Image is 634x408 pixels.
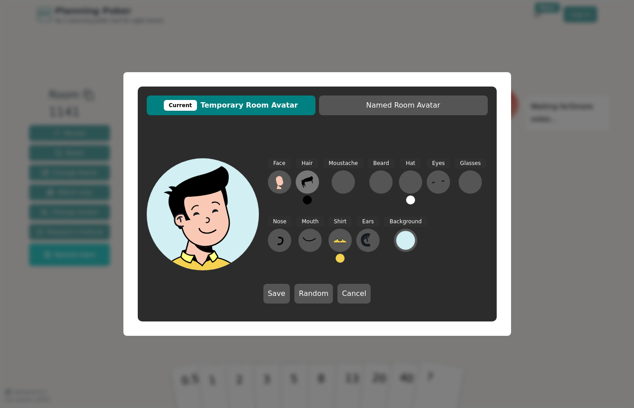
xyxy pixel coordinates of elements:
[328,217,352,227] span: Shirt
[147,95,315,115] button: CurrentTemporary Room Avatar
[324,158,363,169] span: Moustache
[400,158,420,169] span: Hat
[296,217,324,227] span: Mouth
[296,158,318,169] span: Hair
[324,100,483,111] span: Named Room Avatar
[455,158,486,169] span: Glasses
[164,100,197,111] div: Current
[384,217,427,227] span: Background
[263,284,290,304] button: Save
[268,217,292,227] span: Nose
[368,158,394,169] span: Beard
[357,217,379,227] span: Ears
[268,158,291,169] span: Face
[337,284,371,304] button: Cancel
[427,158,450,169] span: Eyes
[294,284,333,304] button: Random
[319,95,488,115] button: Named Room Avatar
[151,100,311,111] span: Temporary Room Avatar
